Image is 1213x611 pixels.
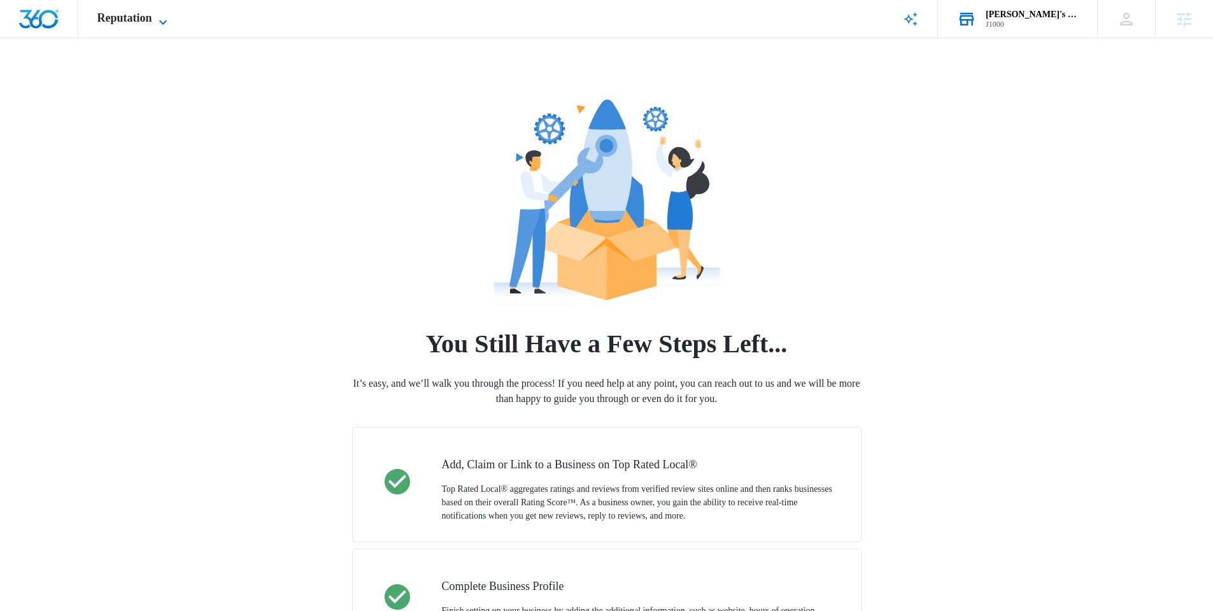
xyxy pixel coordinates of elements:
[97,11,152,25] span: Reputation
[986,20,1079,29] div: account id
[352,325,862,363] h1: You Still Have a Few Steps Left...
[442,482,835,522] p: Top Rated Local® aggregates ratings and reviews from verified review sites online and then ranks ...
[352,376,862,406] p: It’s easy, and we’ll walk you through the process! If you need help at any point, you can reach o...
[442,456,835,473] h2: Add, Claim or Link to a Business on Top Rated Local®
[492,79,721,308] img: reputation icon
[986,10,1079,20] div: account name
[442,578,835,595] h2: Complete Business Profile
